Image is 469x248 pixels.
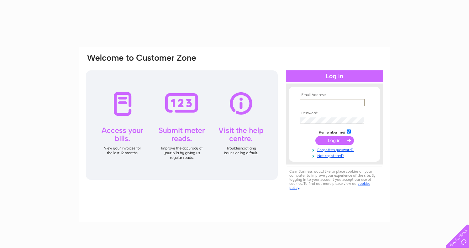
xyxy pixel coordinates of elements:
div: Clear Business would like to place cookies on your computer to improve your experience of the sit... [286,166,383,193]
td: Remember me? [298,129,371,135]
th: Password: [298,111,371,115]
a: Forgotten password? [300,146,371,152]
th: Email Address: [298,93,371,97]
a: cookies policy [289,181,370,190]
input: Submit [315,136,354,145]
a: Not registered? [300,152,371,158]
